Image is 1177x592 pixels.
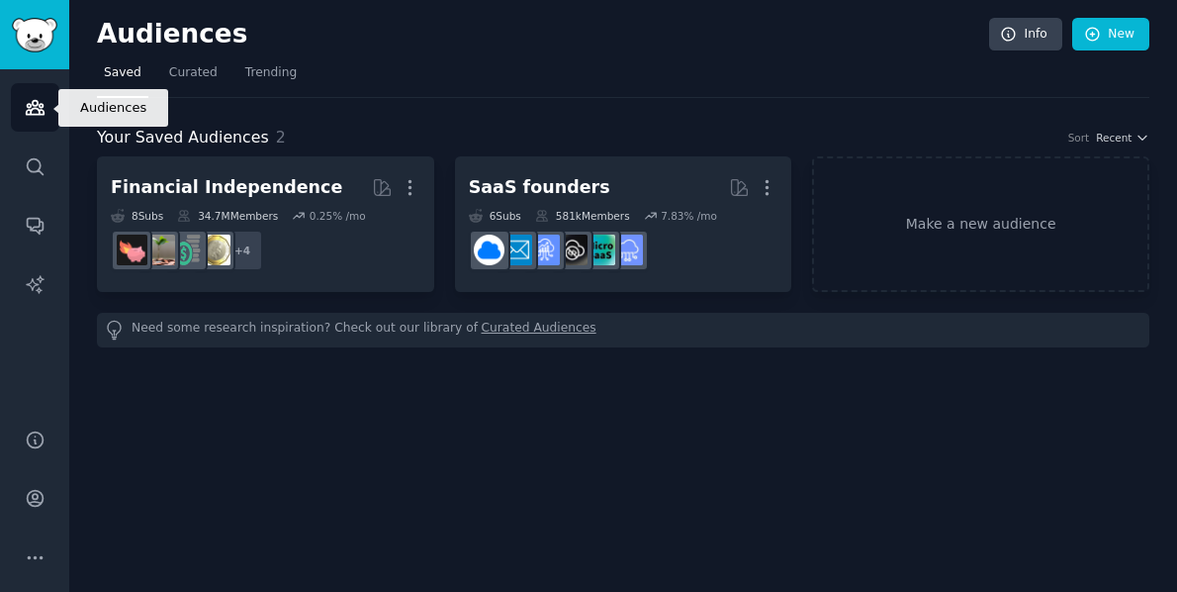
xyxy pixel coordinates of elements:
div: SaaS founders [469,175,610,200]
div: 8 Sub s [111,209,163,223]
span: Curated [169,64,218,82]
img: NoCodeSaaS [557,235,588,265]
div: 6 Sub s [469,209,521,223]
img: UKPersonalFinance [200,235,230,265]
div: Financial Independence [111,175,342,200]
span: Trending [245,64,297,82]
div: 7.83 % /mo [661,209,717,223]
a: Info [989,18,1062,51]
a: Saved [97,57,148,98]
img: fatFIRE [117,235,147,265]
a: Make a new audience [812,156,1149,292]
a: Trending [238,57,304,98]
button: Recent [1096,131,1149,145]
img: GummySearch logo [12,18,57,52]
span: 2 [276,128,286,147]
a: Financial Independence8Subs34.7MMembers0.25% /mo+4UKPersonalFinanceFinancialPlanningFirefatFIRE [97,156,434,292]
img: SaaSSales [529,235,560,265]
img: Fire [144,235,175,265]
div: 581k Members [535,209,630,223]
span: Your Saved Audiences [97,126,269,150]
img: microsaas [585,235,615,265]
img: B2BSaaS [474,235,504,265]
span: Recent [1096,131,1132,145]
div: Sort [1068,131,1090,145]
a: Curated [162,57,225,98]
a: New [1072,18,1149,51]
a: SaaS founders6Subs581kMembers7.83% /moSaaSmicrosaasNoCodeSaaSSaaSSalesSaaS_Email_MarketingB2BSaaS [455,156,792,292]
img: SaaS_Email_Marketing [501,235,532,265]
img: SaaS [612,235,643,265]
img: FinancialPlanning [172,235,203,265]
div: 0.25 % /mo [310,209,366,223]
div: 34.7M Members [177,209,278,223]
span: Saved [104,64,141,82]
a: Curated Audiences [482,320,596,341]
div: Need some research inspiration? Check out our library of [97,313,1149,347]
div: + 4 [222,230,263,271]
h2: Audiences [97,19,989,50]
